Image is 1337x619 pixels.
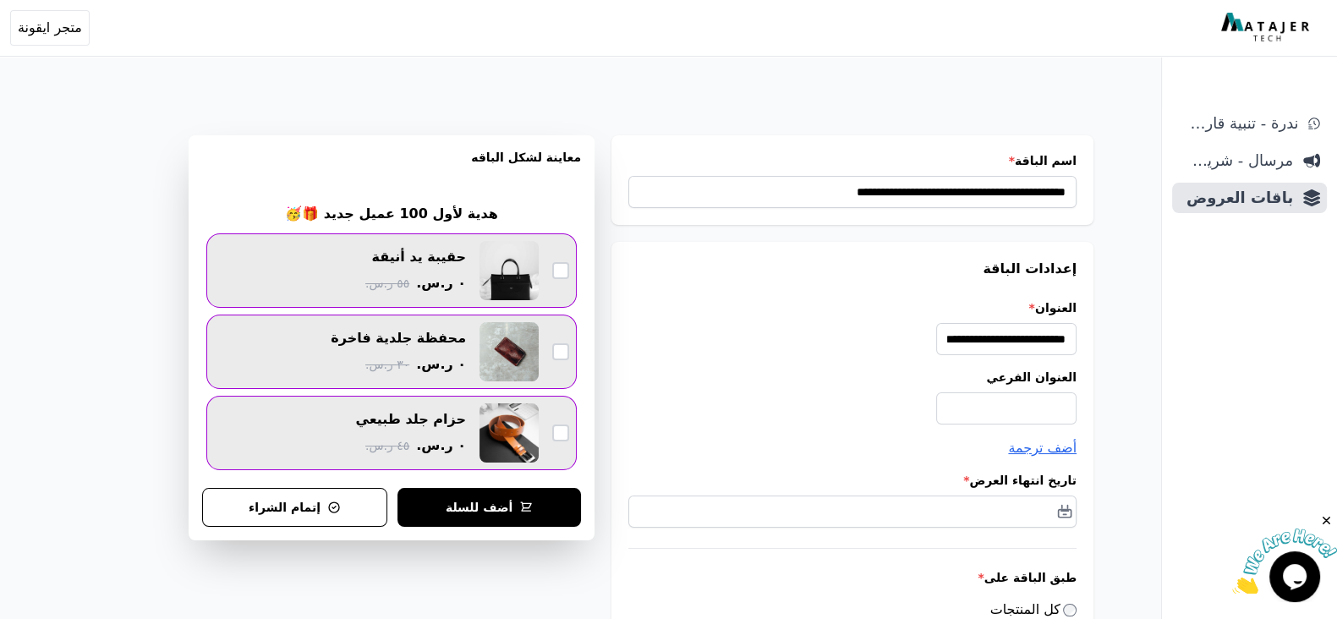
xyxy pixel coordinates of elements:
[479,241,539,300] img: حقيبة يد أنيقة
[1008,440,1077,456] span: أضف ترجمة
[416,435,466,456] span: ٠ ر.س.
[628,152,1077,169] label: اسم الباقة
[628,369,1077,386] label: العنوان الفرعي
[18,18,82,38] span: متجر ايقونة
[990,601,1077,617] label: كل المنتجات
[202,149,581,186] h3: معاينة لشكل الباقه
[397,488,581,527] button: أضف للسلة
[479,322,539,381] img: محفظة جلدية فاخرة
[365,356,409,374] span: ٣٠ ر.س.
[628,259,1077,279] h3: إعدادات الباقة
[10,10,90,46] button: متجر ايقونة
[1179,186,1293,210] span: باقات العروض
[1232,513,1337,594] iframe: chat widget
[365,437,409,455] span: ٤٥ ر.س.
[416,273,466,293] span: ٠ ر.س.
[628,472,1077,489] label: تاريخ انتهاء العرض
[1179,112,1298,135] span: ندرة - تنبية قارب علي النفاذ
[416,354,466,375] span: ٠ ر.س.
[365,275,409,293] span: ٥٥ ر.س.
[1179,149,1293,173] span: مرسال - شريط دعاية
[372,248,466,266] div: حقيبة يد أنيقة
[278,204,505,224] h2: هدية لأول 100 عميل جديد 🎁🥳
[628,299,1077,316] label: العنوان
[202,488,387,527] button: إتمام الشراء
[356,410,467,429] div: حزام جلد طبيعي
[1221,13,1313,43] img: MatajerTech Logo
[1063,604,1077,617] input: كل المنتجات
[1008,438,1077,458] button: أضف ترجمة
[628,569,1077,586] label: طبق الباقة على
[479,403,539,463] img: حزام جلد طبيعي
[331,329,466,348] div: محفظة جلدية فاخرة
